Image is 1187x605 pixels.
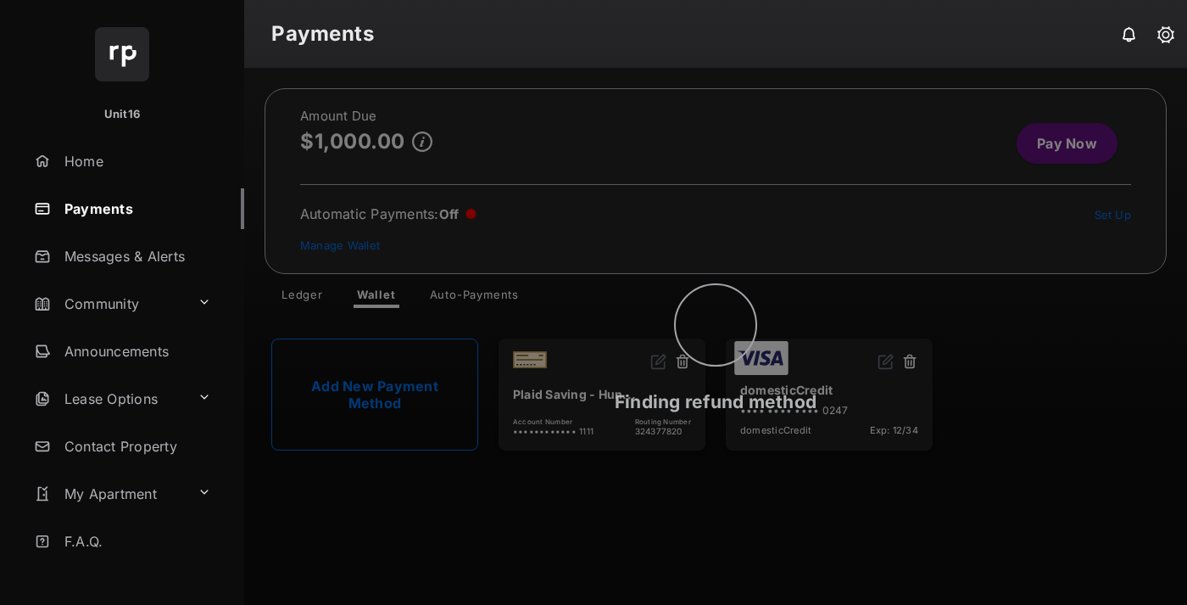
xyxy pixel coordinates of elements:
a: Payments [27,188,244,229]
a: Home [27,141,244,182]
p: Unit16 [104,106,141,123]
a: Contact Property [27,426,244,467]
a: Announcements [27,331,244,372]
a: Messages & Alerts [27,236,244,277]
img: svg+xml;base64,PHN2ZyB4bWxucz0iaHR0cDovL3d3dy53My5vcmcvMjAwMC9zdmciIHdpZHRoPSI2NCIgaGVpZ2h0PSI2NC... [95,27,149,81]
a: Lease Options [27,378,191,419]
strong: Payments [271,24,374,44]
span: Finding refund method [615,391,816,412]
a: My Apartment [27,473,191,514]
a: Community [27,283,191,324]
a: F.A.Q. [27,521,244,562]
